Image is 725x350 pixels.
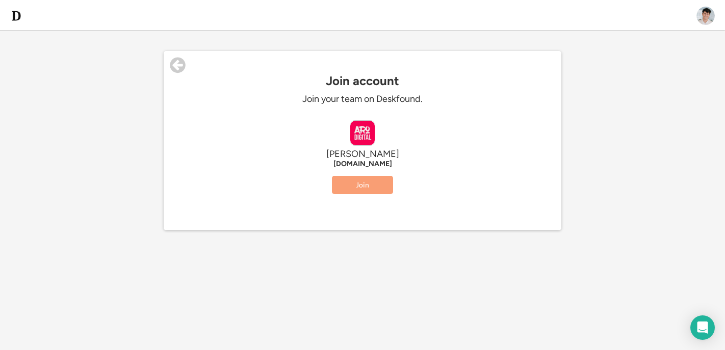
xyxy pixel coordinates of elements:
div: Join your team on Deskfound. [210,93,515,105]
img: aro.digital [350,121,375,145]
div: [DOMAIN_NAME] [210,160,515,168]
div: Join account [164,74,561,88]
img: ACg8ocLOMop72YR9DrwGsqwqv_NnhDv1T7II6up1EKFA_8r9on2csFM=s96-c [696,7,715,25]
div: [PERSON_NAME] [210,148,515,160]
div: Open Intercom Messenger [690,315,715,340]
img: d-whitebg.png [10,10,22,22]
button: Join [332,176,393,194]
